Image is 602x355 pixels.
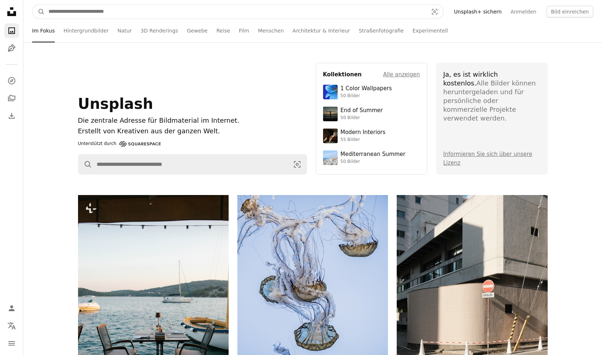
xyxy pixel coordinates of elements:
button: Visuelle Suche [288,154,307,174]
form: Finden Sie Bildmaterial auf der ganzen Webseite [32,4,444,19]
a: Fotos [4,23,19,38]
span: Unsplash [78,95,153,112]
img: premium_photo-1688045582333-c8b6961773e0 [323,85,338,99]
div: 1 Color Wallpapers [341,85,392,92]
button: Unsplash suchen [32,5,45,19]
p: Erstellt von Kreativen aus der ganzen Welt. [78,126,307,137]
a: End of Summer50 Bilder [323,107,420,121]
a: Reise [216,19,230,42]
a: 1 Color Wallpapers50 Bilder [323,85,420,99]
div: 50 Bilder [341,115,383,121]
a: Natur [117,19,132,42]
a: Unsplash+ sichern [450,6,506,18]
a: Gewebe [187,19,207,42]
div: 50 Bilder [341,93,392,99]
a: Anmelden [506,6,541,18]
a: Menschen [258,19,284,42]
a: Startseite — Unsplash [4,4,19,20]
a: Kollektionen [4,91,19,106]
a: Experimentell [412,19,448,42]
a: Modern Interiors55 Bilder [323,129,420,143]
a: Grafiken [4,41,19,56]
a: Unterstützt durch [78,140,161,148]
h4: Kollektionen [323,70,362,79]
a: Architektur & Interieur [292,19,350,42]
a: Zwei Stühle an einem Tisch am Wasser [78,305,229,312]
button: Menü [4,336,19,351]
div: 50 Bilder [341,159,405,165]
a: Anmelden / Registrieren [4,301,19,316]
button: Visuelle Suche [426,5,443,19]
button: Bild einreichen [547,6,593,18]
div: Alle Bilder können heruntergeladen und für persönliche oder kommerzielle Projekte verwendet werden. [443,70,540,123]
a: 3D Renderings [140,19,178,42]
img: premium_photo-1747189286942-bc91257a2e39 [323,129,338,143]
div: Mediterranean Summer [341,151,405,158]
a: Entdecken [4,73,19,88]
div: End of Summer [341,107,383,114]
a: Modernes Gebäude mit Einfahrtsverbotsschild und Kegeln [397,305,547,312]
a: Mehrere Quallen treiben anmutig im blauen Wasser. [237,292,388,299]
a: Film [239,19,249,42]
button: Sprache [4,318,19,333]
div: 55 Bilder [341,137,386,143]
a: Alle anzeigen [383,70,420,79]
img: premium_photo-1688410049290-d7394cc7d5df [323,150,338,165]
button: Unsplash suchen [78,154,92,174]
div: Modern Interiors [341,129,386,136]
a: Mediterranean Summer50 Bilder [323,150,420,165]
a: Informieren Sie sich über unsere Lizenz [443,151,532,166]
span: Ja, es ist wirklich kostenlos. [443,70,498,87]
form: Finden Sie Bildmaterial auf der ganzen Webseite [78,154,307,175]
a: Straßenfotografie [359,19,404,42]
a: Hintergrundbilder [63,19,109,42]
img: premium_photo-1754398386796-ea3dec2a6302 [323,107,338,121]
a: Bisherige Downloads [4,108,19,123]
h1: Die zentrale Adresse für Bildmaterial im Internet. [78,115,307,126]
